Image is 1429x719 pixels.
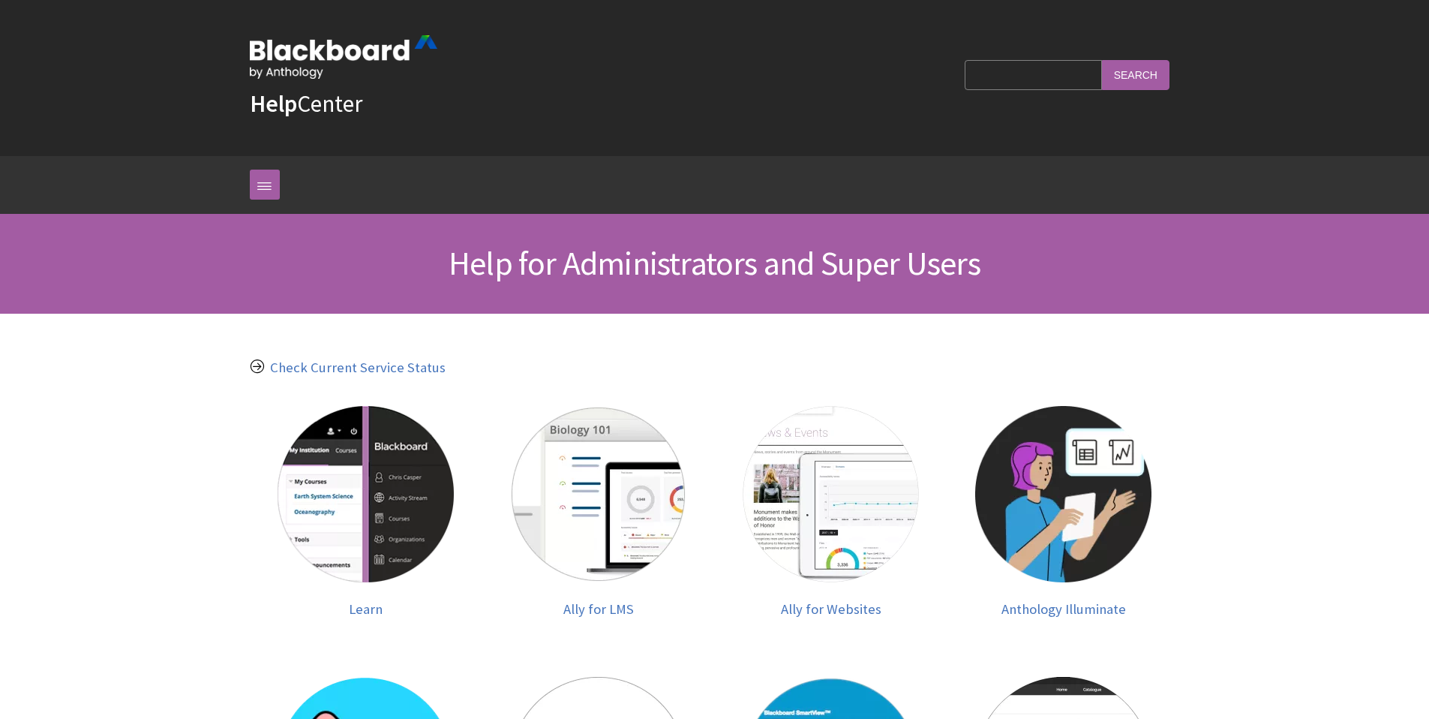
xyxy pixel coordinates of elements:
[278,406,454,582] img: Learn
[1001,600,1126,618] span: Anthology Illuminate
[349,600,383,618] span: Learn
[1102,60,1169,89] input: Search
[250,89,297,119] strong: Help
[730,406,932,617] a: Ally for Websites Ally for Websites
[563,600,634,618] span: Ally for LMS
[781,600,881,618] span: Ally for Websites
[510,406,686,582] img: Ally for LMS
[497,406,700,617] a: Ally for LMS Ally for LMS
[265,406,467,617] a: Learn Learn
[250,35,437,79] img: Blackboard by Anthology
[250,89,362,119] a: HelpCenter
[975,406,1151,582] img: Anthology Illuminate
[449,242,980,284] span: Help for Administrators and Super Users
[743,406,919,582] img: Ally for Websites
[962,406,1165,617] a: Anthology Illuminate Anthology Illuminate
[270,359,446,377] a: Check Current Service Status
